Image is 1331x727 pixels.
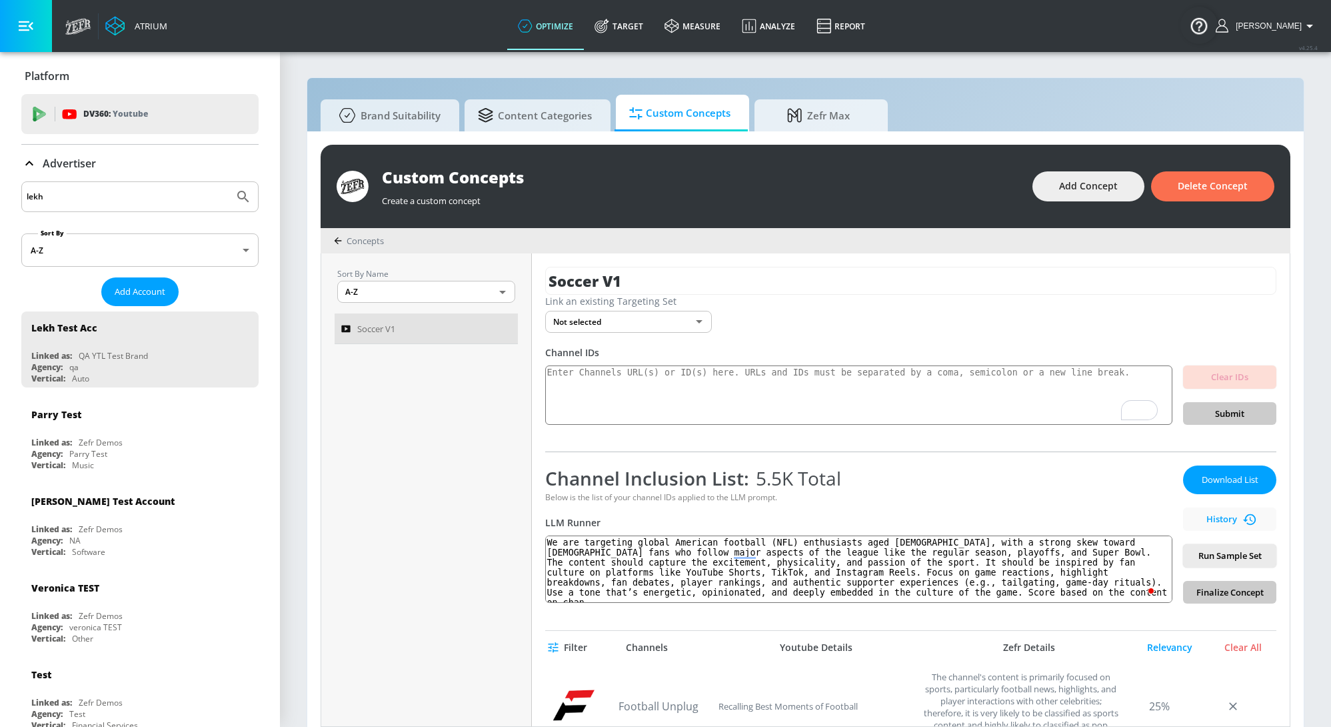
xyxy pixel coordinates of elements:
[31,321,97,334] div: Lekh Test Acc
[25,69,69,83] p: Platform
[1183,508,1276,531] button: History
[768,99,869,131] span: Zefr Max
[31,408,81,421] div: Parry Test
[31,350,72,361] div: Linked as:
[357,321,395,337] span: Soccer V1
[551,640,587,656] span: Filter
[43,156,96,171] p: Advertiser
[1183,466,1276,494] button: Download List
[334,99,441,131] span: Brand Suitability
[72,373,89,384] div: Auto
[1032,171,1144,201] button: Add Concept
[507,2,584,50] a: optimize
[83,107,148,121] p: DV360:
[69,708,85,720] div: Test
[79,610,123,622] div: Zefr Demos
[31,633,65,644] div: Vertical:
[27,188,229,205] input: Search by name
[382,188,1019,207] div: Create a custom concept
[31,373,65,384] div: Vertical:
[1194,370,1266,385] span: Clear IDs
[21,572,259,648] div: Veronica TESTLinked as:Zefr DemosAgency:veronica TESTVertical:Other
[545,311,712,333] div: Not selected
[1230,21,1302,31] span: [PERSON_NAME]
[731,2,806,50] a: Analyze
[1178,178,1248,195] span: Delete Concept
[21,94,259,134] div: DV360: Youtube
[1210,642,1276,654] div: Clear All
[1151,171,1274,201] button: Delete Concept
[1059,178,1118,195] span: Add Concept
[347,235,384,247] span: Concepts
[31,448,63,460] div: Agency:
[1183,544,1276,568] button: Run Sample Set
[1180,7,1218,44] button: Open Resource Center
[545,536,1172,603] textarea: To enrich screen reader interactions, please activate Accessibility in Grammarly extension settings
[712,642,921,654] div: Youtube Details
[31,361,63,373] div: Agency:
[31,708,63,720] div: Agency:
[69,361,79,373] div: qa
[229,182,258,211] button: Submit Search
[334,235,384,247] div: Concepts
[1196,472,1263,488] span: Download List
[31,668,51,681] div: Test
[69,535,81,546] div: NA
[79,350,148,361] div: QA YTL Test Brand
[69,448,107,460] div: Parry Test
[31,437,72,448] div: Linked as:
[619,699,712,714] a: Football Unplug
[545,366,1172,426] textarea: To enrich screen reader interactions, please activate Accessibility in Grammarly extension settings
[31,535,63,546] div: Agency:
[1136,642,1203,654] div: Relevancy
[545,295,1276,307] div: Link an existing Targeting Set
[626,642,668,654] div: Channels
[337,281,515,303] div: A-Z
[79,524,123,535] div: Zefr Demos
[31,524,72,535] div: Linked as:
[1216,18,1318,34] button: [PERSON_NAME]
[31,697,72,708] div: Linked as:
[113,107,148,121] p: Youtube
[545,516,1172,529] div: LLM Runner
[31,495,175,508] div: [PERSON_NAME] Test Account
[72,460,94,471] div: Music
[21,398,259,474] div: Parry TestLinked as:Zefr DemosAgency:Parry TestVertical:Music
[545,466,1172,491] div: Channel Inclusion List:
[806,2,876,50] a: Report
[31,460,65,471] div: Vertical:
[115,284,165,299] span: Add Account
[21,485,259,561] div: [PERSON_NAME] Test AccountLinked as:Zefr DemosAgency:NAVertical:Software
[1299,44,1318,51] span: v 4.25.4
[38,229,67,237] label: Sort By
[21,233,259,267] div: A-Z
[584,2,654,50] a: Target
[31,582,99,594] div: Veronica TEST
[105,16,167,36] a: Atrium
[1183,366,1276,389] button: Clear IDs
[545,346,1276,359] div: Channel IDs
[545,636,593,660] button: Filter
[31,622,63,633] div: Agency:
[69,622,122,633] div: veronica TEST
[478,99,592,131] span: Content Categories
[21,311,259,388] div: Lekh Test AccLinked as:QA YTL Test BrandAgency:qaVertical:Auto
[337,267,515,281] p: Sort By Name
[654,2,731,50] a: measure
[928,642,1130,654] div: Zefr Details
[129,20,167,32] div: Atrium
[21,145,259,182] div: Advertiser
[382,166,1019,188] div: Custom Concepts
[1188,512,1271,527] span: History
[79,437,123,448] div: Zefr Demos
[21,57,259,95] div: Platform
[79,697,123,708] div: Zefr Demos
[72,546,105,558] div: Software
[335,313,518,344] a: Soccer V1
[749,466,841,491] span: 5.5K Total
[101,277,179,306] button: Add Account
